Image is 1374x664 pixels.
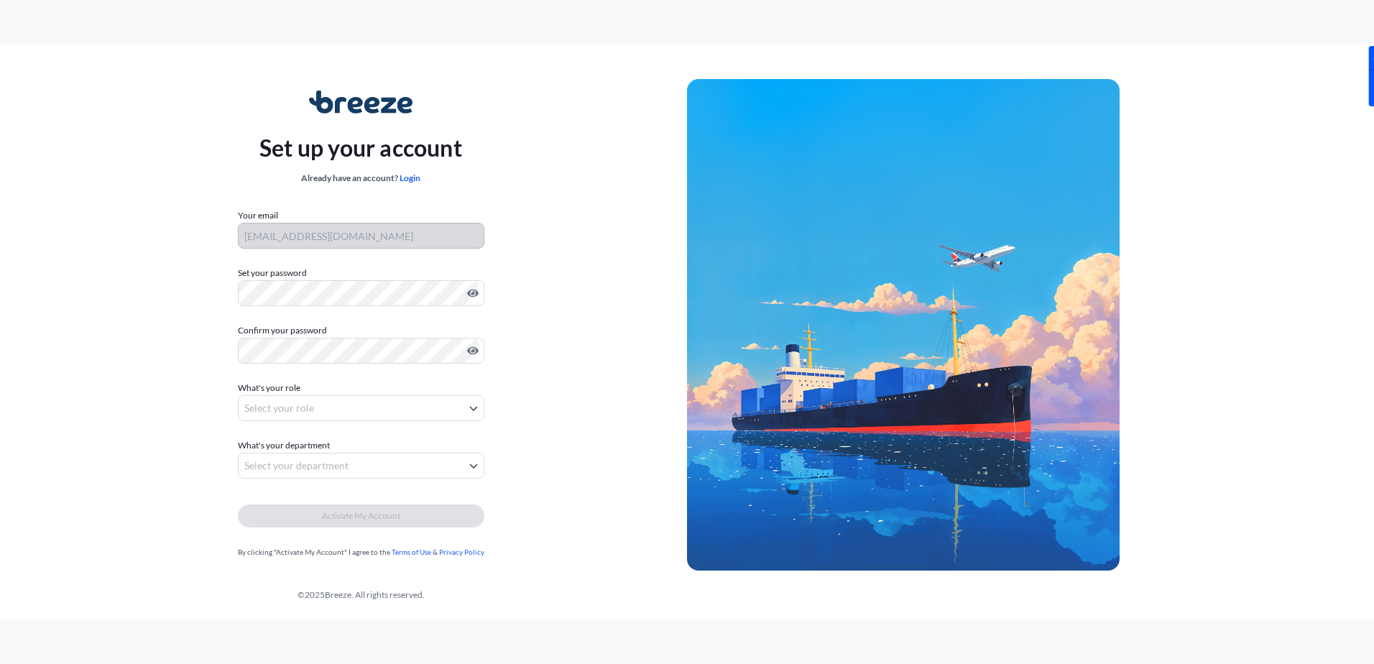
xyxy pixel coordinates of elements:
[238,545,484,559] div: By clicking "Activate My Account" I agree to the &
[259,171,462,185] div: Already have an account?
[439,548,484,556] a: Privacy Policy
[238,223,484,249] input: Your email address
[238,504,484,527] button: Activate My Account
[238,208,278,223] label: Your email
[322,509,400,523] span: Activate My Account
[238,453,484,479] button: Select your department
[34,588,687,602] div: © 2025 Breeze. All rights reserved.
[238,438,330,453] span: What's your department
[244,401,314,415] span: Select your role
[259,131,462,165] p: Set up your account
[238,266,484,280] label: Set your password
[467,287,479,299] button: Show password
[244,458,349,473] span: Select your department
[309,91,413,114] img: Breeze
[238,395,484,421] button: Select your role
[687,79,1120,571] img: Ship illustration
[467,345,479,356] button: Show password
[238,323,484,338] label: Confirm your password
[238,381,300,395] span: What's your role
[392,548,431,556] a: Terms of Use
[400,172,420,183] a: Login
